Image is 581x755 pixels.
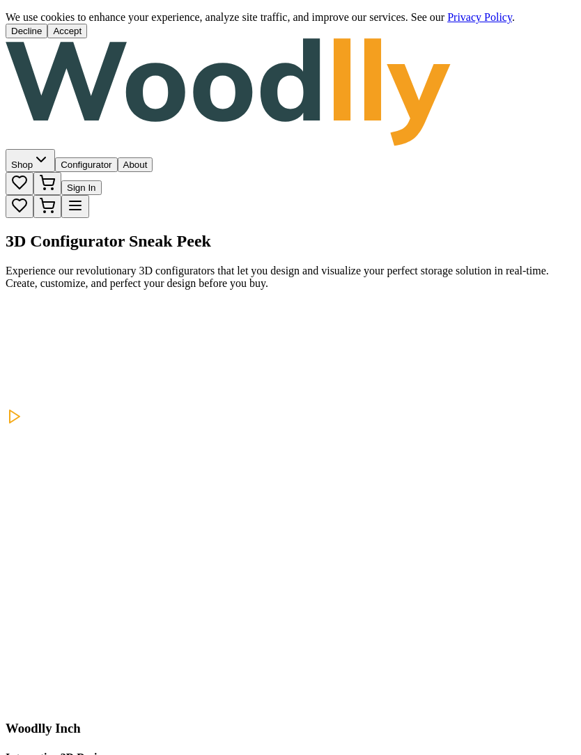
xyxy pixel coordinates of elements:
button: Accept [47,24,87,38]
video: Your browser does not support the video tag. [6,301,215,405]
button: Shop [6,149,55,172]
h3: Woodlly Inch [6,721,575,736]
img: Woodlly [6,38,451,146]
div: We use cookies to enhance your experience, analyze site traffic, and improve our services. See our . [6,11,575,24]
button: Configurator [55,157,117,172]
button: Sign In [61,180,102,195]
p: Experience our revolutionary 3D configurators that let you design and visualize your perfect stor... [6,265,575,290]
div: Cookie consent [6,11,575,38]
button: About [118,157,153,172]
a: Privacy Policy [447,11,512,23]
h2: 3D Configurator Sneak Peek [6,232,575,251]
button: Decline [6,24,47,38]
